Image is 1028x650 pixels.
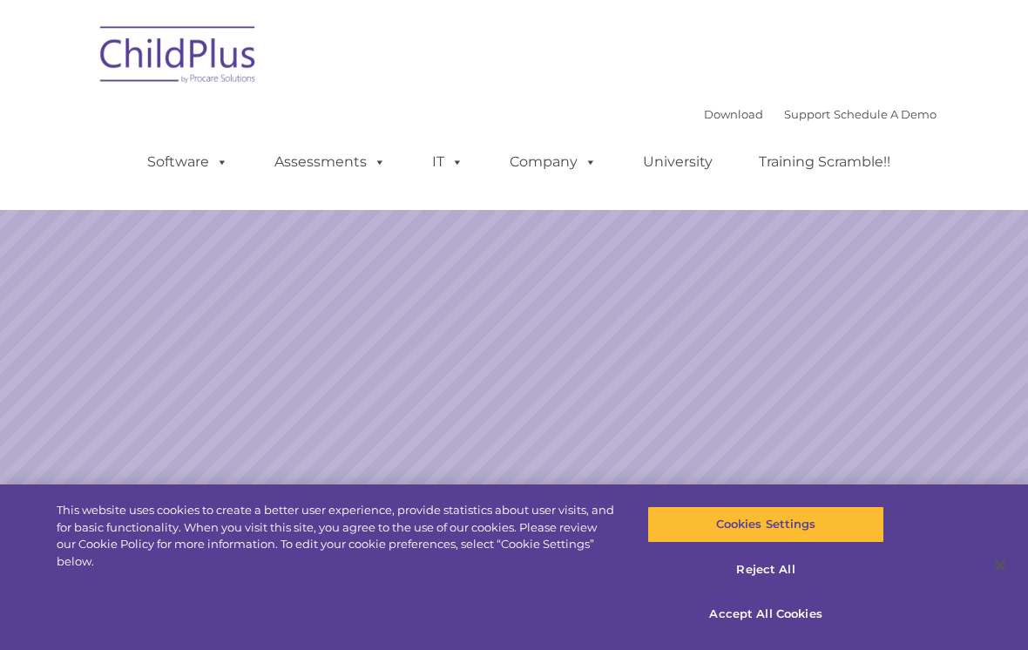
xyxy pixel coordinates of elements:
[647,552,883,588] button: Reject All
[647,506,883,543] button: Cookies Settings
[704,107,763,121] a: Download
[130,145,246,179] a: Software
[834,107,937,121] a: Schedule A Demo
[626,145,730,179] a: University
[784,107,830,121] a: Support
[257,145,403,179] a: Assessments
[704,107,937,121] font: |
[981,546,1019,585] button: Close
[91,14,266,101] img: ChildPlus by Procare Solutions
[415,145,481,179] a: IT
[741,145,908,179] a: Training Scramble!!
[57,502,617,570] div: This website uses cookies to create a better user experience, provide statistics about user visit...
[647,596,883,633] button: Accept All Cookies
[492,145,614,179] a: Company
